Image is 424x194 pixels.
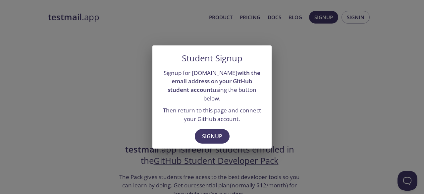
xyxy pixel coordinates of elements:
[182,53,242,63] h5: Student Signup
[168,69,260,94] strong: with the email address on your GitHub student account
[195,129,230,144] button: Signup
[202,132,222,141] span: Signup
[160,106,264,123] p: Then return to this page and connect your GitHub account.
[160,69,264,103] p: Signup for [DOMAIN_NAME] using the button below.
